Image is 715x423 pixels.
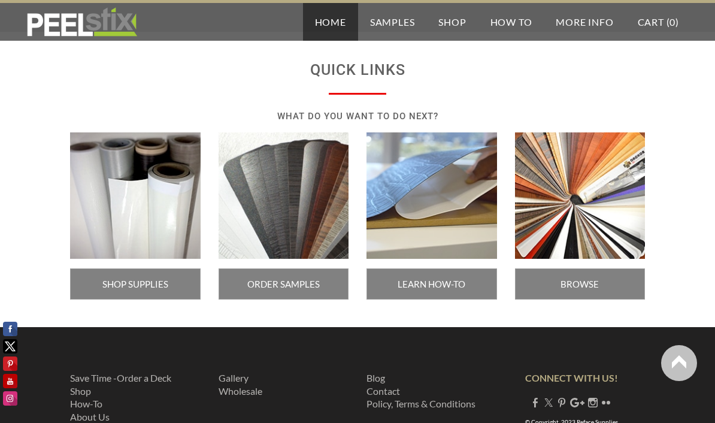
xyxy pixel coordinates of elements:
a: Instagram [588,397,598,408]
a: ORDER SAMPLES [219,268,349,300]
font: ​ [219,372,262,397]
img: REFACE SUPPLIES [24,7,140,37]
strong: CONNECT WITH US! [525,372,618,383]
a: More Info [544,3,625,41]
h6: QUICK LINKS [70,56,645,84]
span: 0 [669,16,675,28]
img: Picture [219,132,349,259]
a: Policy, Terms & Conditions [366,398,475,409]
a: LEARN HOW-TO [366,268,497,300]
a: Pinterest [557,397,566,408]
img: Picture [70,132,201,259]
a: SHOP SUPPLIES [70,268,201,300]
a: Twitter [544,397,553,408]
a: Facebook [531,397,540,408]
a: Flickr [601,397,611,408]
a: BROWSE COLORS [515,268,646,300]
a: Shop [70,385,91,397]
a: Samples [358,3,427,41]
img: Picture [515,132,646,259]
a: ​Wholesale [219,385,262,397]
a: Plus [570,397,584,408]
h6: WHAT DO YOU WANT TO DO NEXT? [70,107,645,126]
a: Shop [426,3,478,41]
a: How To [478,3,544,41]
a: Home [303,3,358,41]
a: About Us [70,411,110,422]
a: Blog [366,372,385,383]
a: Contact [366,385,400,397]
a: Save Time -Order a Deck [70,372,171,383]
a: How-To [70,398,102,409]
a: Gallery​ [219,372,249,383]
img: Picture [366,132,497,259]
a: Cart (0) [626,3,691,41]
